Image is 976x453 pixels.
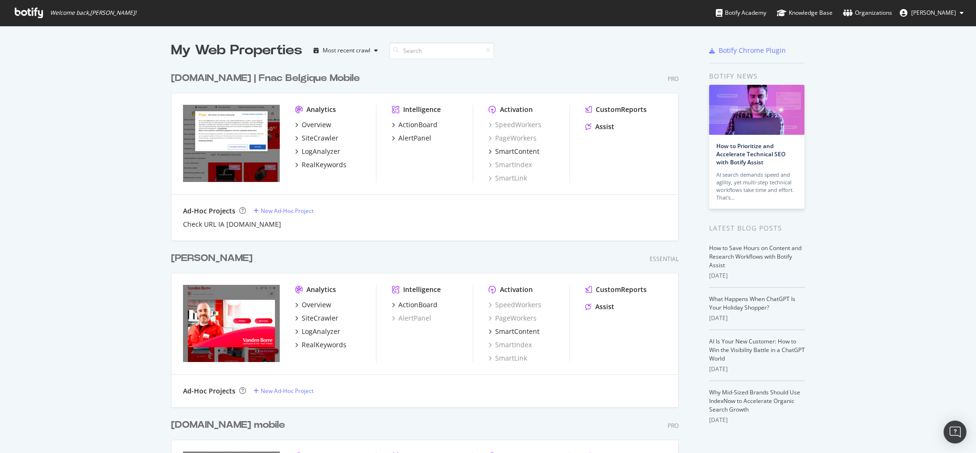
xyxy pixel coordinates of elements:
a: LogAnalyzer [295,147,340,156]
a: SmartContent [488,327,539,336]
div: Assist [595,302,614,312]
div: Analytics [306,285,336,294]
div: ActionBoard [398,300,437,310]
a: New Ad-Hoc Project [254,207,314,215]
div: Intelligence [403,285,441,294]
a: SiteCrawler [295,133,338,143]
div: New Ad-Hoc Project [261,207,314,215]
div: SiteCrawler [302,313,338,323]
a: [PERSON_NAME] [171,252,256,265]
input: Search [389,42,494,59]
div: Botify Chrome Plugin [719,46,786,55]
div: Pro [668,422,679,430]
a: CustomReports [585,285,647,294]
a: SmartLink [488,353,527,363]
div: Organizations [843,8,892,18]
div: Botify Academy [716,8,766,18]
div: CustomReports [596,285,647,294]
a: SmartLink [488,173,527,183]
div: [DATE] [709,365,805,373]
div: Intelligence [403,105,441,114]
a: PageWorkers [488,313,537,323]
a: Assist [585,122,614,131]
div: CustomReports [596,105,647,114]
a: AlertPanel [392,313,431,323]
a: Check URL IA [DOMAIN_NAME] [183,220,281,229]
div: Knowledge Base [777,8,833,18]
div: LogAnalyzer [302,147,340,156]
div: Overview [302,120,331,130]
div: My Web Properties [171,41,302,60]
div: ActionBoard [398,120,437,130]
div: RealKeywords [302,340,346,350]
div: Analytics [306,105,336,114]
a: Overview [295,120,331,130]
a: SmartIndex [488,340,532,350]
a: Botify Chrome Plugin [709,46,786,55]
div: Latest Blog Posts [709,223,805,233]
div: New Ad-Hoc Project [261,387,314,395]
div: Assist [595,122,614,131]
span: Tamara Quiñones [911,9,956,17]
span: Welcome back, [PERSON_NAME] ! [50,9,136,17]
div: Activation [500,105,533,114]
a: What Happens When ChatGPT Is Your Holiday Shopper? [709,295,795,312]
div: Open Intercom Messenger [944,421,966,443]
div: [DATE] [709,314,805,322]
img: www.fnac.be [183,105,280,182]
div: Ad-Hoc Projects [183,386,235,396]
a: AI Is Your New Customer: How to Win the Visibility Battle in a ChatGPT World [709,337,805,362]
a: [DOMAIN_NAME] mobile [171,418,289,432]
img: How to Prioritize and Accelerate Technical SEO with Botify Assist [709,85,804,135]
div: Most recent crawl [323,48,370,53]
a: AlertPanel [392,133,431,143]
div: [DOMAIN_NAME] | Fnac Belgique Mobile [171,71,360,85]
a: LogAnalyzer [295,327,340,336]
img: www.vandenborre.be/ [183,285,280,362]
a: How to Prioritize and Accelerate Technical SEO with Botify Assist [716,142,785,166]
a: Why Mid-Sized Brands Should Use IndexNow to Accelerate Organic Search Growth [709,388,800,413]
a: How to Save Hours on Content and Research Workflows with Botify Assist [709,244,802,269]
a: ActionBoard [392,120,437,130]
a: RealKeywords [295,160,346,170]
a: SmartContent [488,147,539,156]
div: [PERSON_NAME] [171,252,253,265]
a: Assist [585,302,614,312]
div: [DOMAIN_NAME] mobile [171,418,285,432]
button: Most recent crawl [310,43,382,58]
div: LogAnalyzer [302,327,340,336]
div: RealKeywords [302,160,346,170]
a: SpeedWorkers [488,300,541,310]
a: SmartIndex [488,160,532,170]
div: Overview [302,300,331,310]
div: [DATE] [709,272,805,280]
div: AI search demands speed and agility, yet multi-step technical workflows take time and effort. Tha... [716,171,797,201]
a: [DOMAIN_NAME] | Fnac Belgique Mobile [171,71,364,85]
a: ActionBoard [392,300,437,310]
div: Activation [500,285,533,294]
div: Botify news [709,71,805,81]
a: CustomReports [585,105,647,114]
a: RealKeywords [295,340,346,350]
a: SiteCrawler [295,313,338,323]
div: Ad-Hoc Projects [183,206,235,216]
a: Overview [295,300,331,310]
div: SmartContent [495,327,539,336]
div: Pro [668,75,679,83]
div: SmartContent [495,147,539,156]
a: PageWorkers [488,133,537,143]
a: New Ad-Hoc Project [254,387,314,395]
a: SpeedWorkers [488,120,541,130]
div: [DATE] [709,416,805,424]
div: AlertPanel [398,133,431,143]
div: SiteCrawler [302,133,338,143]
